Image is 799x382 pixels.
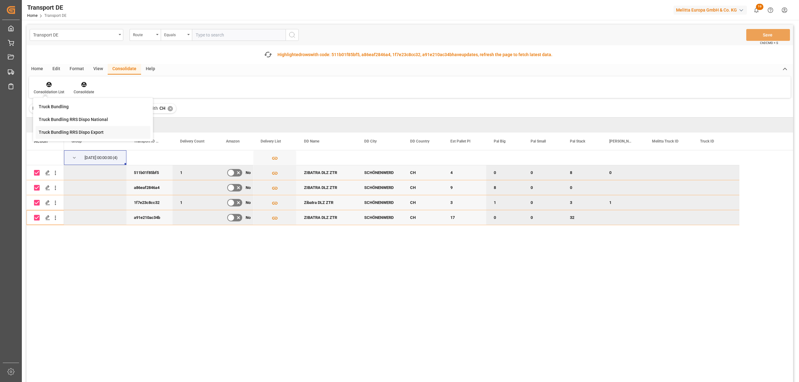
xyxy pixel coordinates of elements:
span: Filter : [32,106,45,111]
div: Press SPACE to deselect this row. [64,165,739,180]
div: ZIBATRA DLZ ZTR [297,210,357,225]
div: Press SPACE to deselect this row. [27,180,64,195]
span: rows [301,52,310,57]
span: Pal Big [494,139,506,143]
div: Format [65,64,89,75]
div: Consolidate [74,89,94,95]
span: No [246,166,251,180]
div: 1 [602,195,645,210]
span: 19 [756,4,763,10]
div: Zibatra DLZ ZTR [297,195,357,210]
span: No [246,181,251,195]
span: Pal Stack [570,139,585,143]
span: Truck ID [700,139,714,143]
div: 0 [523,180,562,195]
span: DD Name [304,139,319,143]
div: Consolidation List [34,89,64,95]
div: Press SPACE to deselect this row. [64,195,739,210]
div: Melitta Europa GmbH & Co. KG [674,6,747,15]
button: open menu [161,29,192,41]
div: Press SPACE to select this row. [64,150,739,165]
span: have [452,52,462,57]
div: 17 [443,210,486,225]
div: View [89,64,108,75]
div: ZIBATRA DLZ ZTR [297,165,357,180]
div: Highlighted with code: 511b01f85bf5, a86eaf2846a4, 1f7e23c8cc32, a91e210ac34b updates, refresh th... [277,51,552,58]
div: SCHÖNENWERD [357,165,403,180]
div: 0 [602,165,645,180]
div: 32 [562,210,602,225]
div: 0 [523,165,562,180]
div: Press SPACE to deselect this row. [27,210,64,225]
div: SCHÖNENWERD [357,210,403,225]
div: CH [403,210,443,225]
div: SCHÖNENWERD [357,180,403,195]
span: [PERSON_NAME] [609,139,631,143]
div: CH [403,180,443,195]
div: Route [133,31,154,38]
div: 511b01f85bf5 [126,165,173,180]
div: Truck Bundling RRS Dispo Export [39,129,104,136]
div: CH [403,195,443,210]
div: 1 [486,195,523,210]
div: 0 [486,165,523,180]
span: Transport ID Logward [134,139,159,143]
div: Press SPACE to select this row. [27,150,64,165]
span: Pal Small [531,139,546,143]
div: 1f7e23c8cc32 [126,195,173,210]
div: 0 [562,180,602,195]
div: 8 [562,165,602,180]
span: (4) [113,151,118,165]
div: Edit [48,64,65,75]
span: CH [159,106,165,111]
div: Equals [164,31,185,38]
div: [DATE] 00:00:00 [85,151,112,165]
span: DD City [364,139,377,143]
span: No [246,210,251,225]
div: Transport DE [27,3,66,12]
button: show 19 new notifications [749,3,763,17]
div: CH [403,165,443,180]
button: open menu [130,29,161,41]
span: Melitta Truck ID [652,139,679,143]
div: SCHÖNENWERD [357,195,403,210]
span: Delivery List [261,139,281,143]
div: 8 [486,180,523,195]
div: Truck Bundling [39,104,69,110]
div: 0 [523,210,562,225]
div: Press SPACE to deselect this row. [27,195,64,210]
div: Transport DE [33,31,116,38]
div: 1 [173,165,218,180]
div: Home [27,64,48,75]
span: Ctrl/CMD + S [760,41,778,45]
span: Group [71,139,82,143]
div: Press SPACE to deselect this row. [64,180,739,195]
div: 9 [443,180,486,195]
a: Home [27,13,37,18]
div: 0 [523,195,562,210]
button: Help Center [763,3,777,17]
div: Consolidate [108,64,141,75]
input: Type to search [192,29,286,41]
button: search button [286,29,299,41]
span: Amazon [226,139,240,143]
div: 1 [173,195,218,210]
div: a91e210ac34b [126,210,173,225]
span: Delivery Count [180,139,204,143]
div: 4 [443,165,486,180]
div: ZIBATRA DLZ ZTR [297,180,357,195]
div: Help [141,64,160,75]
div: ✕ [168,106,173,111]
div: 0 [486,210,523,225]
button: Melitta Europa GmbH & Co. KG [674,4,749,16]
div: Truck Bundling RRS Dispo National [39,116,108,123]
div: a86eaf2846a4 [126,180,173,195]
span: Est Pallet Pl [450,139,470,143]
div: Press SPACE to deselect this row. [27,165,64,180]
div: 3 [443,195,486,210]
span: No [246,196,251,210]
button: Save [746,29,790,41]
div: 3 [562,195,602,210]
div: Action [34,138,47,144]
div: Press SPACE to deselect this row. [64,210,739,225]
